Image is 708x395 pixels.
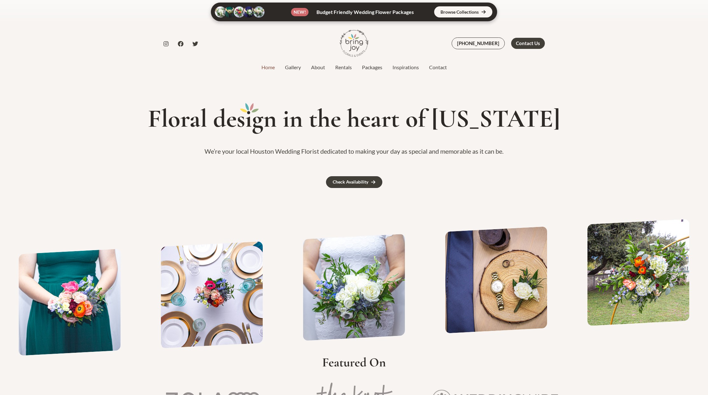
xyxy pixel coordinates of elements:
h1: Floral des gn in the heart of [US_STATE] [8,105,700,133]
a: Gallery [280,64,306,71]
a: Instagram [163,41,169,47]
nav: Site Navigation [256,63,452,72]
a: Packages [357,64,387,71]
p: We’re your local Houston Wedding Florist dedicated to making your day as special and memorable as... [8,145,700,157]
a: Rentals [330,64,357,71]
img: Bring Joy [340,29,368,57]
h2: Featured On [148,355,560,370]
div: Check Availability [333,180,368,184]
a: Inspirations [387,64,424,71]
a: Facebook [178,41,184,47]
a: Twitter [192,41,198,47]
a: Home [256,64,280,71]
a: Check Availability [326,176,382,188]
a: About [306,64,330,71]
a: [PHONE_NUMBER] [452,37,505,49]
mark: i [245,105,252,133]
a: Contact Us [511,38,545,49]
a: Contact [424,64,452,71]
